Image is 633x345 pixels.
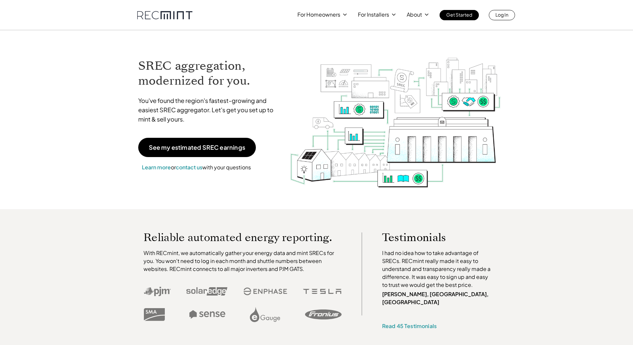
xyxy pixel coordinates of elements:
p: With RECmint, we automatically gather your energy data and mint SRECs for you. You won't need to ... [144,249,342,273]
a: Log In [489,10,515,20]
img: RECmint value cycle [289,40,501,189]
a: Read 45 Testimonials [382,322,437,329]
a: Get Started [440,10,479,20]
p: About [407,10,422,19]
p: For Homeowners [297,10,340,19]
p: or with your questions [138,163,255,172]
p: Get Started [446,10,472,19]
p: Testimonials [382,232,481,242]
p: You've found the region's fastest-growing and easiest SREC aggregator. Let's get you set up to mi... [138,96,280,124]
p: See my estimated SREC earnings [149,144,245,150]
p: For Installers [358,10,389,19]
p: I had no idea how to take advantage of SRECs. RECmint really made it easy to understand and trans... [382,249,494,289]
a: See my estimated SREC earnings [138,138,256,157]
p: Reliable automated energy reporting. [144,232,342,242]
p: [PERSON_NAME], [GEOGRAPHIC_DATA], [GEOGRAPHIC_DATA] [382,290,494,306]
p: Log In [495,10,508,19]
a: Learn more [142,164,171,171]
a: contact us [176,164,202,171]
h1: SREC aggregation, modernized for you. [138,58,280,88]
